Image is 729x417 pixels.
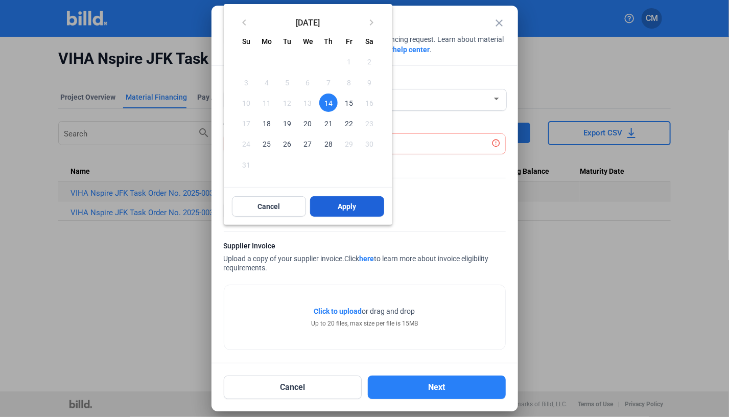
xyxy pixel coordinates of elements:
span: 27 [299,134,317,153]
button: August 11, 2025 [256,92,277,113]
button: August 2, 2025 [359,51,380,72]
mat-icon: keyboard_arrow_right [366,16,378,29]
span: 24 [237,134,255,153]
button: August 17, 2025 [236,113,256,133]
span: 5 [278,73,296,91]
button: August 15, 2025 [339,92,359,113]
span: Cancel [257,201,280,212]
span: Su [242,37,250,45]
span: 29 [340,134,358,153]
button: August 12, 2025 [277,92,297,113]
button: August 28, 2025 [318,133,339,154]
button: August 19, 2025 [277,113,297,133]
span: 16 [360,94,379,112]
button: August 30, 2025 [359,133,380,154]
button: August 1, 2025 [339,51,359,72]
td: AUG [236,51,339,72]
span: [DATE] [254,18,362,26]
span: 9 [360,73,379,91]
button: August 13, 2025 [298,92,318,113]
mat-icon: keyboard_arrow_left [238,16,250,29]
span: 15 [340,94,358,112]
button: August 3, 2025 [236,72,256,92]
button: August 7, 2025 [318,72,339,92]
button: August 16, 2025 [359,92,380,113]
span: 26 [278,134,296,153]
span: 2 [360,52,379,71]
span: 20 [299,114,317,132]
button: Apply [310,196,384,217]
span: 22 [340,114,358,132]
span: Apply [338,201,356,212]
button: August 10, 2025 [236,92,256,113]
span: We [303,37,313,45]
span: Fr [346,37,352,45]
span: 28 [319,134,338,153]
span: 14 [319,94,338,112]
button: August 23, 2025 [359,113,380,133]
span: Th [324,37,333,45]
span: 11 [257,94,276,112]
button: August 6, 2025 [298,72,318,92]
button: August 21, 2025 [318,113,339,133]
span: 12 [278,94,296,112]
span: 1 [340,52,358,71]
span: 18 [257,114,276,132]
span: 6 [299,73,317,91]
span: 19 [278,114,296,132]
span: 17 [237,114,255,132]
button: August 8, 2025 [339,72,359,92]
button: August 5, 2025 [277,72,297,92]
button: August 26, 2025 [277,133,297,154]
button: August 25, 2025 [256,133,277,154]
span: 21 [319,114,338,132]
span: Mo [262,37,272,45]
button: August 18, 2025 [256,113,277,133]
span: 23 [360,114,379,132]
button: August 27, 2025 [298,133,318,154]
span: 8 [340,73,358,91]
span: 31 [237,155,255,174]
button: August 29, 2025 [339,133,359,154]
button: August 14, 2025 [318,92,339,113]
button: August 4, 2025 [256,72,277,92]
button: August 31, 2025 [236,154,256,175]
span: 7 [319,73,338,91]
button: August 20, 2025 [298,113,318,133]
button: August 9, 2025 [359,72,380,92]
span: Tu [283,37,291,45]
button: August 22, 2025 [339,113,359,133]
span: Sa [366,37,374,45]
span: 4 [257,73,276,91]
span: 25 [257,134,276,153]
span: 10 [237,94,255,112]
span: 13 [299,94,317,112]
span: 3 [237,73,255,91]
span: 30 [360,134,379,153]
button: August 24, 2025 [236,133,256,154]
button: Cancel [232,196,306,217]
